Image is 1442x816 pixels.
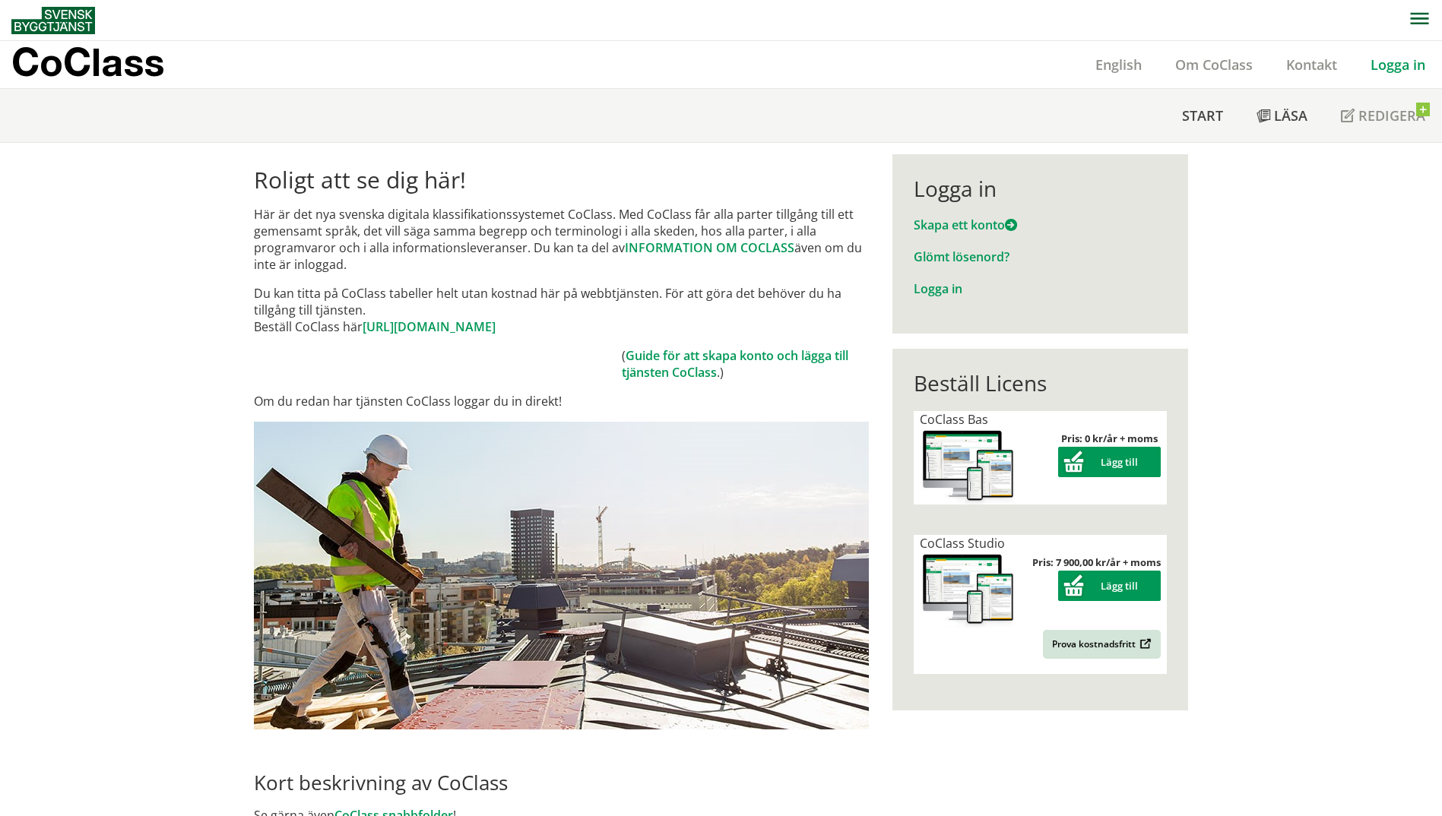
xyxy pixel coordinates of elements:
[1058,455,1161,469] a: Lägg till
[920,535,1005,552] span: CoClass Studio
[363,318,496,335] a: [URL][DOMAIN_NAME]
[920,411,988,428] span: CoClass Bas
[1058,579,1161,593] a: Lägg till
[254,770,869,795] h2: Kort beskrivning av CoClass
[1182,106,1223,125] span: Start
[1043,630,1161,659] a: Prova kostnadsfritt
[254,285,869,335] p: Du kan titta på CoClass tabeller helt utan kostnad här på webbtjänsten. För att göra det behöver ...
[920,428,1017,504] img: coclass-license.jpg
[1240,89,1324,142] a: Läsa
[622,347,869,381] td: ( .)
[11,41,197,88] a: CoClass
[914,280,962,297] a: Logga in
[254,393,869,410] p: Om du redan har tjänsten CoClass loggar du in direkt!
[1274,106,1307,125] span: Läsa
[254,422,869,729] img: login.jpg
[1032,555,1161,569] strong: Pris: 7 900,00 kr/år + moms
[1061,432,1158,445] strong: Pris: 0 kr/år + moms
[1165,89,1240,142] a: Start
[1158,55,1269,74] a: Om CoClass
[1058,447,1161,477] button: Lägg till
[914,248,1009,265] a: Glömt lösenord?
[914,176,1167,201] div: Logga in
[920,552,1017,628] img: coclass-license.jpg
[11,53,164,71] p: CoClass
[914,217,1017,233] a: Skapa ett konto
[254,206,869,273] p: Här är det nya svenska digitala klassifikationssystemet CoClass. Med CoClass får alla parter till...
[1354,55,1442,74] a: Logga in
[1269,55,1354,74] a: Kontakt
[1137,638,1152,650] img: Outbound.png
[622,347,848,381] a: Guide för att skapa konto och lägga till tjänsten CoClass
[625,239,794,256] a: INFORMATION OM COCLASS
[254,166,869,194] h1: Roligt att se dig här!
[914,370,1167,396] div: Beställ Licens
[1058,571,1161,601] button: Lägg till
[1079,55,1158,74] a: English
[11,7,95,34] img: Svensk Byggtjänst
